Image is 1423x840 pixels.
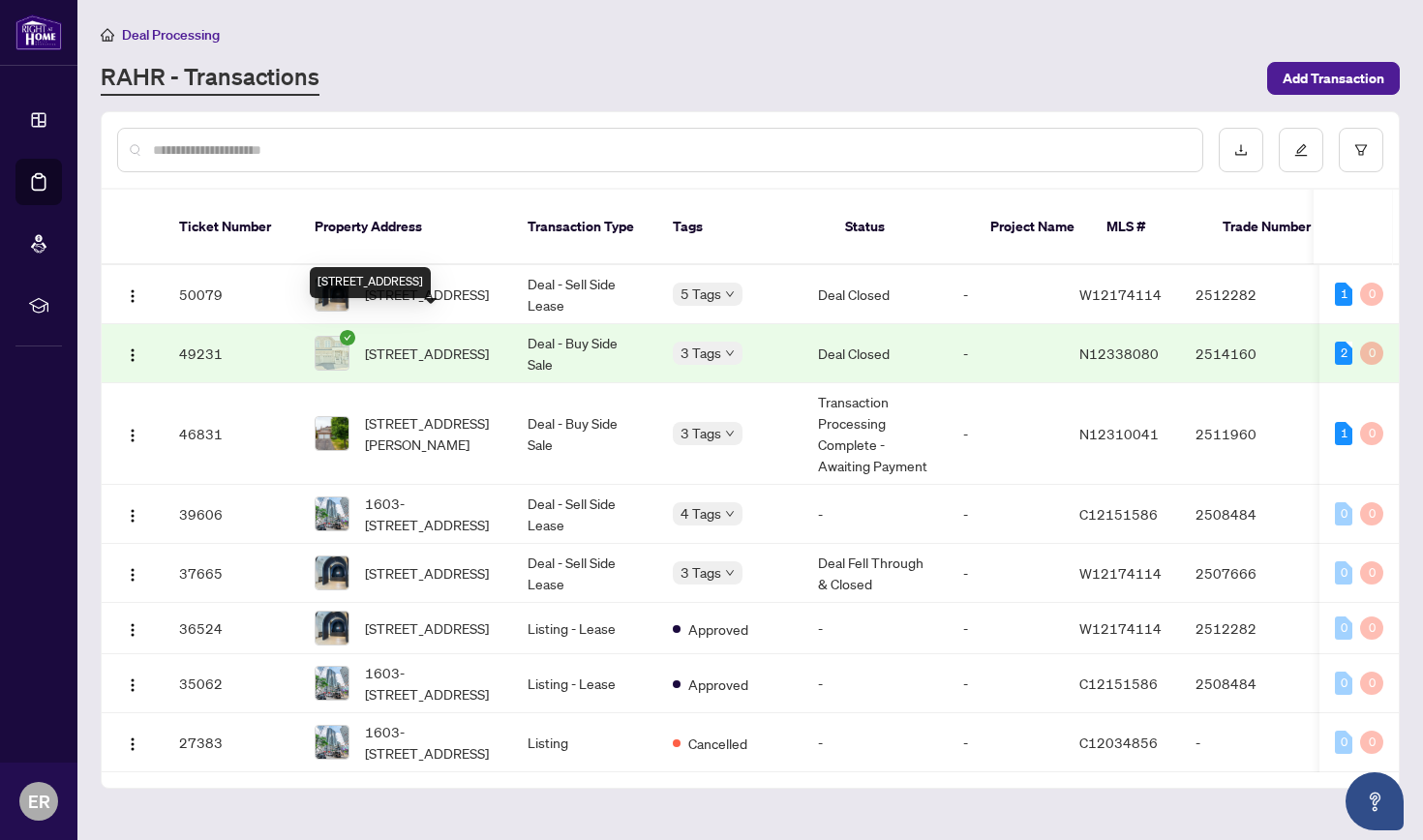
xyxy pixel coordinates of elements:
td: 2507666 [1180,544,1316,603]
th: Tags [657,190,830,265]
span: down [725,289,735,299]
span: N12338080 [1079,345,1159,362]
img: Logo [125,508,140,524]
span: [STREET_ADDRESS][PERSON_NAME] [365,412,497,455]
div: 0 [1360,342,1383,365]
span: Deal Processing [122,26,220,44]
div: 0 [1360,502,1383,525]
span: N12310041 [1079,425,1159,442]
img: thumbnail-img [316,337,348,370]
button: Logo [117,557,148,588]
td: 2512282 [1180,603,1316,654]
span: Cancelled [688,733,747,754]
span: [STREET_ADDRESS] [365,617,489,639]
button: Logo [117,338,148,369]
div: 0 [1335,561,1352,585]
td: - [948,713,1064,772]
div: 0 [1360,731,1383,754]
th: Ticket Number [164,190,299,265]
span: W12174114 [1079,564,1162,582]
td: - [948,265,1064,324]
img: Logo [125,677,140,693]
span: 3 Tags [681,342,721,364]
td: - [1180,713,1316,772]
span: [STREET_ADDRESS] [365,562,489,584]
td: 27383 [164,713,299,772]
button: Logo [117,613,148,644]
span: down [725,348,735,358]
td: Listing - Lease [512,654,657,713]
span: 3 Tags [681,561,721,584]
button: Add Transaction [1267,62,1400,95]
div: 0 [1360,672,1383,695]
span: Approved [688,674,748,695]
th: Transaction Type [512,190,657,265]
span: edit [1294,143,1308,157]
span: 1603-[STREET_ADDRESS] [365,721,497,764]
span: home [101,28,114,42]
td: 2508484 [1180,485,1316,544]
button: edit [1279,128,1323,172]
button: Open asap [1346,772,1404,830]
button: Logo [117,668,148,699]
div: 0 [1360,616,1383,640]
span: filter [1354,143,1368,157]
td: - [948,603,1064,654]
span: download [1234,143,1248,157]
td: - [948,383,1064,485]
span: Add Transaction [1283,63,1384,94]
td: Deal - Buy Side Sale [512,383,657,485]
td: - [802,603,948,654]
td: 2512282 [1180,265,1316,324]
div: 1 [1335,283,1352,306]
td: Deal - Sell Side Lease [512,544,657,603]
button: Logo [117,418,148,449]
td: 2508484 [1180,654,1316,713]
td: 36524 [164,603,299,654]
th: Project Name [975,190,1091,265]
div: 0 [1360,422,1383,445]
td: Deal Closed [802,265,948,324]
span: W12174114 [1079,285,1162,303]
td: Deal - Buy Side Sale [512,324,657,383]
td: - [948,544,1064,603]
div: 1 [1335,422,1352,445]
span: 5 Tags [681,283,721,305]
div: 0 [1360,561,1383,585]
td: - [802,654,948,713]
img: Logo [125,567,140,583]
button: Logo [117,727,148,758]
a: RAHR - Transactions [101,61,319,96]
img: thumbnail-img [316,726,348,759]
button: Logo [117,498,148,529]
span: check-circle [340,330,355,345]
td: - [948,654,1064,713]
span: 4 Tags [681,502,721,525]
div: 0 [1360,283,1383,306]
img: Logo [125,428,140,443]
td: Transaction Processing Complete - Awaiting Payment [802,383,948,485]
button: filter [1339,128,1383,172]
span: W12174114 [1079,619,1162,637]
div: 0 [1335,502,1352,525]
td: Listing [512,713,657,772]
div: 0 [1335,672,1352,695]
td: 50079 [164,265,299,324]
td: 2511960 [1180,383,1316,485]
img: thumbnail-img [316,497,348,530]
th: Trade Number [1207,190,1343,265]
td: - [948,485,1064,544]
img: logo [15,15,62,50]
span: C12034856 [1079,734,1158,751]
span: Approved [688,618,748,640]
div: 2 [1335,342,1352,365]
th: Property Address [299,190,512,265]
td: Deal - Sell Side Lease [512,265,657,324]
span: 1603-[STREET_ADDRESS] [365,662,497,705]
td: - [802,713,948,772]
span: down [725,568,735,578]
td: 46831 [164,383,299,485]
span: C12151586 [1079,675,1158,692]
div: 0 [1335,731,1352,754]
td: Deal Fell Through & Closed [802,544,948,603]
